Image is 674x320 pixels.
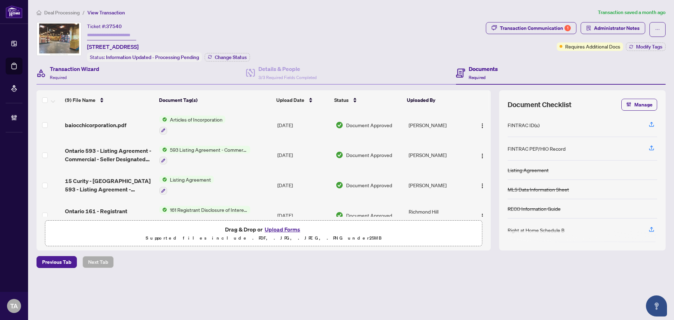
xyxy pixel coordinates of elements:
[480,213,485,219] img: Logo
[65,177,154,194] span: 15 Curity - [GEOGRAPHIC_DATA] 593 - Listing Agreement - Commercial - Seller Designated Representa...
[336,121,343,129] img: Document Status
[215,55,247,60] span: Change Status
[45,221,482,247] span: Drag & Drop orUpload FormsSupported files include .PDF, .JPG, .JPEG, .PNG under25MB
[65,146,154,163] span: Ontario 593 - Listing Agreement - Commercial - Seller Designated Representation Agreement - Autho...
[273,90,331,110] th: Upload Date
[10,301,18,311] span: TA
[404,90,468,110] th: Uploaded By
[346,181,392,189] span: Document Approved
[275,170,333,200] td: [DATE]
[62,90,156,110] th: (9) File Name
[500,22,571,34] div: Transaction Communication
[65,207,154,224] span: Ontario 161 - Registrant Disclosure of Interest Disposition of Property 10 FINALIZED.pdf
[44,9,80,16] span: Deal Processing
[159,206,250,225] button: Status Icon161 Registrant Disclosure of Interest - Disposition ofProperty
[565,43,620,50] span: Requires Additional Docs
[106,54,199,60] span: Information Updated - Processing Pending
[406,200,470,230] td: Richmond Hill Administrator
[346,121,392,129] span: Document Approved
[167,116,225,123] span: Articles of Incorporation
[626,43,666,51] button: Modify Tags
[37,256,77,268] button: Previous Tab
[336,181,343,189] img: Document Status
[508,166,549,174] div: Listing Agreement
[37,22,81,55] img: IMG-E12176542_1.jpg
[263,225,302,234] button: Upload Forms
[477,210,488,221] button: Logo
[621,99,657,111] button: Manage
[275,110,333,140] td: [DATE]
[336,211,343,219] img: Document Status
[646,295,667,316] button: Open asap
[65,96,95,104] span: (9) File Name
[87,22,122,30] div: Ticket #:
[159,176,167,183] img: Status Icon
[508,185,569,193] div: MLS Data Information Sheet
[480,123,485,129] img: Logo
[331,90,404,110] th: Status
[159,146,167,154] img: Status Icon
[508,121,540,129] div: FINTRAC ID(s)
[49,234,478,242] p: Supported files include .PDF, .JPG, .JPEG, .PNG under 25 MB
[167,146,250,154] span: 593 Listing Agreement - Commercial - Seller Designated Representation Agreement Authority to Offe...
[159,116,225,135] button: Status IconArticles of Incorporation
[598,8,666,17] article: Transaction saved a month ago
[87,52,202,62] div: Status:
[205,53,250,61] button: Change Status
[480,153,485,159] img: Logo
[225,225,302,234] span: Drag & Drop or
[346,151,392,159] span: Document Approved
[167,176,214,183] span: Listing Agreement
[275,200,333,230] td: [DATE]
[508,226,564,234] div: Right at Home Schedule B
[159,176,214,195] button: Status IconListing Agreement
[469,65,498,73] h4: Documents
[276,96,304,104] span: Upload Date
[586,26,591,31] span: solution
[346,211,392,219] span: Document Approved
[37,10,41,15] span: home
[634,99,653,110] span: Manage
[594,22,640,34] span: Administrator Notes
[477,119,488,131] button: Logo
[65,121,126,129] span: baiocchicorporation.pdf
[480,183,485,189] img: Logo
[82,8,85,17] li: /
[258,65,317,73] h4: Details & People
[406,140,470,170] td: [PERSON_NAME]
[477,149,488,161] button: Logo
[159,116,167,123] img: Status Icon
[167,206,250,214] span: 161 Registrant Disclosure of Interest - Disposition ofProperty
[508,100,571,110] span: Document Checklist
[406,170,470,200] td: [PERSON_NAME]
[581,22,645,34] button: Administrator Notes
[336,151,343,159] img: Document Status
[655,27,660,32] span: ellipsis
[334,96,349,104] span: Status
[87,9,125,16] span: View Transaction
[42,256,71,268] span: Previous Tab
[636,44,662,49] span: Modify Tags
[50,65,99,73] h4: Transaction Wizard
[50,75,67,80] span: Required
[508,205,561,213] div: RECO Information Guide
[6,5,22,18] img: logo
[87,43,139,51] span: [STREET_ADDRESS]
[275,140,333,170] td: [DATE]
[508,145,566,152] div: FINTRAC PEP/HIO Record
[82,256,114,268] button: Next Tab
[406,110,470,140] td: [PERSON_NAME]
[564,25,571,31] div: 1
[159,206,167,214] img: Status Icon
[156,90,274,110] th: Document Tag(s)
[159,146,250,165] button: Status Icon593 Listing Agreement - Commercial - Seller Designated Representation Agreement Author...
[469,75,485,80] span: Required
[477,179,488,191] button: Logo
[106,23,122,30] span: 37540
[258,75,317,80] span: 3/3 Required Fields Completed
[486,22,576,34] button: Transaction Communication1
